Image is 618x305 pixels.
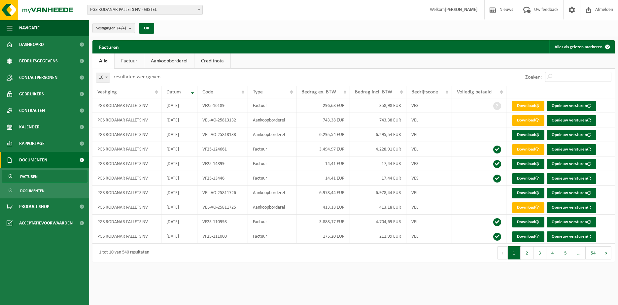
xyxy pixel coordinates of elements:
[166,89,181,95] span: Datum
[586,246,601,259] button: 54
[533,246,546,259] button: 3
[350,186,406,200] td: 6.978,44 EUR
[161,171,197,186] td: [DATE]
[350,156,406,171] td: 17,44 EUR
[406,215,452,229] td: VEL
[512,231,544,242] a: Download
[19,86,44,102] span: Gebruikers
[194,53,230,69] a: Creditnota
[92,156,161,171] td: PGS RODANAR PALLETS NV
[197,113,248,127] td: VEL-AO-25813132
[20,185,45,197] span: Documenten
[161,186,197,200] td: [DATE]
[296,113,350,127] td: 743,38 EUR
[161,215,197,229] td: [DATE]
[139,23,154,34] button: OK
[96,73,110,83] span: 10
[497,246,508,259] button: Previous
[547,115,596,126] button: Opnieuw versturen
[301,89,336,95] span: Bedrag ex. BTW
[406,186,452,200] td: VEL
[19,135,45,152] span: Rapportage
[92,229,161,244] td: PGS RODANAR PALLETS NV
[161,113,197,127] td: [DATE]
[115,53,144,69] a: Factuur
[296,156,350,171] td: 14,41 EUR
[19,102,45,119] span: Contracten
[549,40,614,53] button: Alles als gelezen markeren
[197,98,248,113] td: VF25-16189
[445,7,478,12] strong: [PERSON_NAME]
[406,113,452,127] td: VEL
[547,159,596,169] button: Opnieuw versturen
[161,156,197,171] td: [DATE]
[96,73,110,82] span: 10
[253,89,263,95] span: Type
[19,119,40,135] span: Kalender
[350,98,406,113] td: 358,98 EUR
[525,75,542,80] label: Zoeken:
[512,130,544,140] a: Download
[2,184,87,197] a: Documenten
[92,23,135,33] button: Vestigingen(4/4)
[350,215,406,229] td: 4.704,69 EUR
[19,53,58,69] span: Bedrijfsgegevens
[96,247,149,259] div: 1 tot 10 van 540 resultaten
[197,200,248,215] td: VEL-AO-25811725
[512,101,544,111] a: Download
[512,202,544,213] a: Download
[248,171,296,186] td: Factuur
[144,53,194,69] a: Aankoopborderel
[248,186,296,200] td: Aankoopborderel
[20,170,38,183] span: Facturen
[350,113,406,127] td: 743,38 EUR
[197,186,248,200] td: VEL-AO-25811726
[546,246,559,259] button: 4
[161,98,197,113] td: [DATE]
[350,229,406,244] td: 211,99 EUR
[296,142,350,156] td: 3.494,97 EUR
[547,217,596,227] button: Opnieuw versturen
[512,144,544,155] a: Download
[96,23,126,33] span: Vestigingen
[406,142,452,156] td: VEL
[411,89,438,95] span: Bedrijfscode
[296,215,350,229] td: 3.888,17 EUR
[406,156,452,171] td: VES
[19,20,40,36] span: Navigatie
[547,144,596,155] button: Opnieuw versturen
[248,127,296,142] td: Aankoopborderel
[92,142,161,156] td: PGS RODANAR PALLETS NV
[92,171,161,186] td: PGS RODANAR PALLETS NV
[161,200,197,215] td: [DATE]
[296,229,350,244] td: 175,20 EUR
[161,229,197,244] td: [DATE]
[406,229,452,244] td: VEL
[547,130,596,140] button: Opnieuw versturen
[92,53,114,69] a: Alle
[92,186,161,200] td: PGS RODANAR PALLETS NV
[248,200,296,215] td: Aankoopborderel
[202,89,213,95] span: Code
[512,188,544,198] a: Download
[512,159,544,169] a: Download
[457,89,492,95] span: Volledig betaald
[2,170,87,183] a: Facturen
[197,229,248,244] td: VF25-111000
[296,171,350,186] td: 14,41 EUR
[559,246,572,259] button: 5
[521,246,533,259] button: 2
[19,215,73,231] span: Acceptatievoorwaarden
[512,173,544,184] a: Download
[512,217,544,227] a: Download
[19,69,57,86] span: Contactpersonen
[248,142,296,156] td: Factuur
[296,186,350,200] td: 6.978,44 EUR
[572,246,586,259] span: …
[197,156,248,171] td: VF25-14899
[197,127,248,142] td: VEL-AO-25813133
[92,127,161,142] td: PGS RODANAR PALLETS NV
[92,113,161,127] td: PGS RODANAR PALLETS NV
[197,171,248,186] td: VF25-13446
[248,229,296,244] td: Factuur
